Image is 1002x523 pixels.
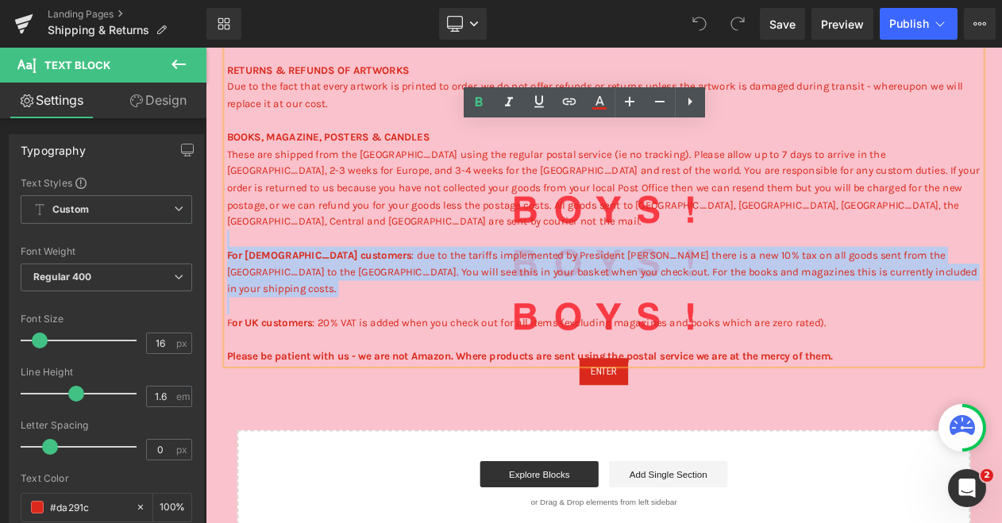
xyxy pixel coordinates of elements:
strong: Please be patient with us - we are not Amazon. Where products are sent using the postal service w... [25,364,757,379]
button: Undo [684,8,715,40]
a: Landing Pages [48,8,206,21]
div: Typography [21,135,86,157]
button: More [964,8,996,40]
span: px [176,444,190,455]
p: These are shipped from the [GEOGRAPHIC_DATA] using the regular postal service (ie no tracking). P... [25,118,935,220]
span: Publish [889,17,929,30]
strong: For [DEMOGRAPHIC_DATA] customers [25,242,249,257]
span: px [176,338,190,348]
div: Font Size [21,313,192,325]
span: 2 [981,469,993,482]
input: Color [50,498,128,516]
div: Font Weight [21,246,192,257]
div: Line Height [21,367,192,378]
span: Save [769,16,796,33]
b: Custom [52,203,89,217]
strong: or UK customers [32,324,129,339]
div: % [153,494,191,521]
a: Design [106,83,210,118]
p: F : 20% VAT is added when you check out for all items (excluding magazines and books which are ze... [25,321,935,362]
a: Preview [811,8,873,40]
a: New Library [206,8,241,40]
iframe: Intercom live chat [948,469,986,507]
p: : due to the tariffs implemented by President [PERSON_NAME] there is a new 10% tax on all goods s... [25,220,935,301]
span: Preview [821,16,864,33]
div: Text Styles [21,176,192,189]
p: Due to the fact that every artwork is printed to order, we do not offer refunds or returns unless... [25,37,935,117]
span: Text Block [44,59,110,71]
span: em [176,391,190,402]
button: Publish [880,8,958,40]
b: Regular 400 [33,271,92,283]
div: Letter Spacing [21,420,192,431]
span: Shipping & Returns [48,24,149,37]
strong: BOOKS, MAGAZINE, POSTERS & CANDLES [25,100,270,115]
div: Text Color [21,473,192,484]
strong: RETURNS & REFUNDS OF ARTWORKS [25,19,245,34]
button: Redo [722,8,753,40]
